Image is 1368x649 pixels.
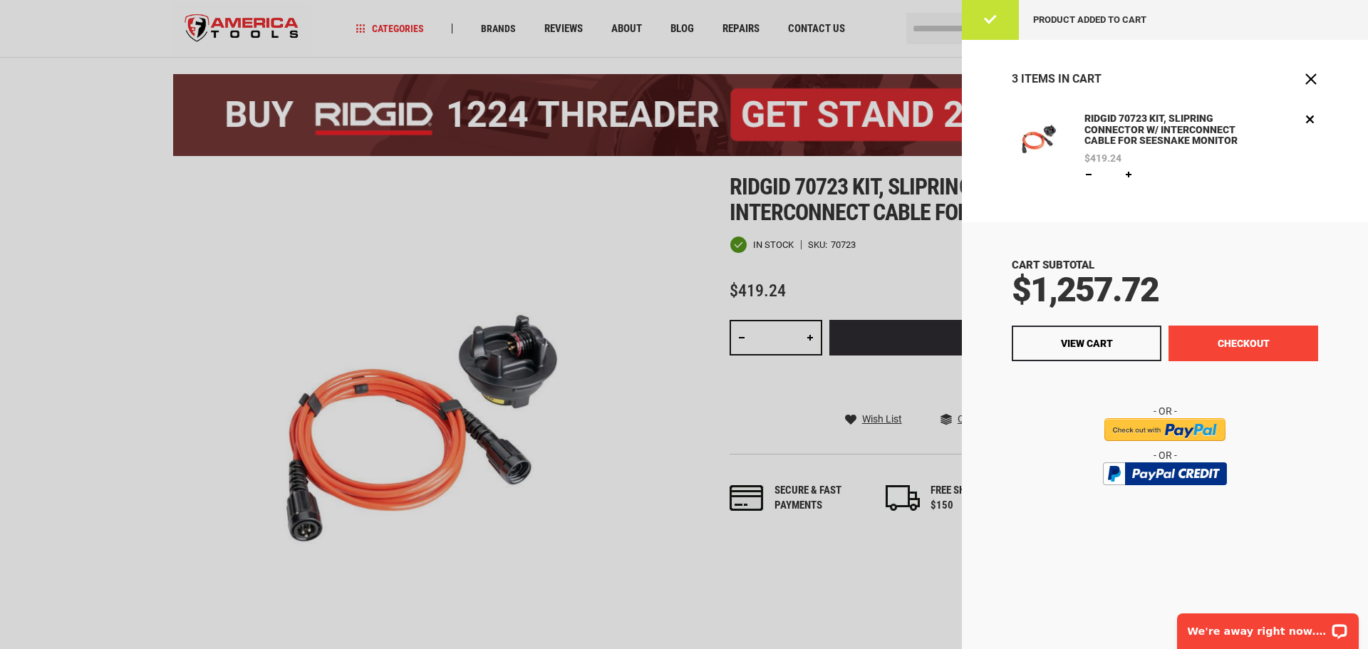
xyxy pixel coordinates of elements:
img: RIDGID 70723 KIT, SLIPRING CONNECTOR W/ INTERCONNECT CABLE FOR SEESNAKE MONITOR [1012,111,1067,167]
iframe: LiveChat chat widget [1168,604,1368,649]
img: btn_bml_text.png [1111,489,1218,504]
span: Cart Subtotal [1012,259,1094,271]
span: Items in Cart [1021,72,1102,85]
span: 3 [1012,72,1018,85]
span: $1,257.72 [1012,269,1159,310]
a: View Cart [1012,326,1161,361]
button: Checkout [1168,326,1318,361]
a: RIDGID 70723 KIT, SLIPRING CONNECTOR W/ INTERCONNECT CABLE FOR SEESNAKE MONITOR [1081,111,1245,149]
span: Product added to cart [1033,14,1146,25]
button: Close [1304,72,1318,86]
span: $419.24 [1084,153,1121,163]
span: View Cart [1061,338,1113,349]
a: RIDGID 70723 KIT, SLIPRING CONNECTOR W/ INTERCONNECT CABLE FOR SEESNAKE MONITOR [1012,111,1067,182]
